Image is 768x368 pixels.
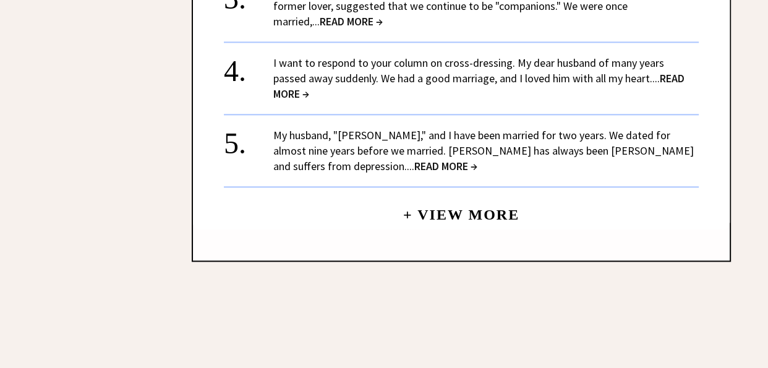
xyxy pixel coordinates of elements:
span: READ MORE → [414,159,477,173]
div: 5. [224,127,273,150]
div: 4. [224,55,273,78]
a: My husband, "[PERSON_NAME]," and I have been married for two years. We dated for almost nine year... [273,128,694,173]
span: READ MORE → [273,71,685,101]
span: READ MORE → [320,14,383,28]
a: + View More [403,196,519,223]
a: I want to respond to your column on cross-dressing. My dear husband of many years passed away sud... [273,56,685,101]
